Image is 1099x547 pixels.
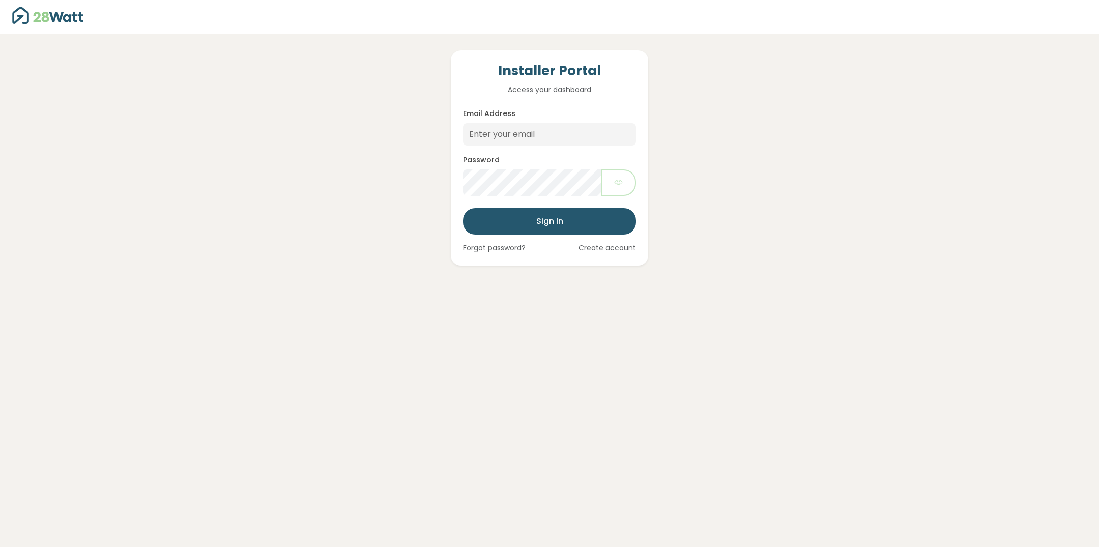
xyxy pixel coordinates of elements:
a: Forgot password? [463,243,526,253]
p: Access your dashboard [463,84,636,95]
button: Sign In [463,208,636,235]
button: Show password [601,169,636,196]
img: 28Watt [12,7,83,24]
label: Email Address [463,108,515,119]
a: Create account [579,243,636,253]
h4: Installer Portal [463,63,636,80]
input: Enter your email [463,123,636,146]
label: Password [463,155,500,165]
